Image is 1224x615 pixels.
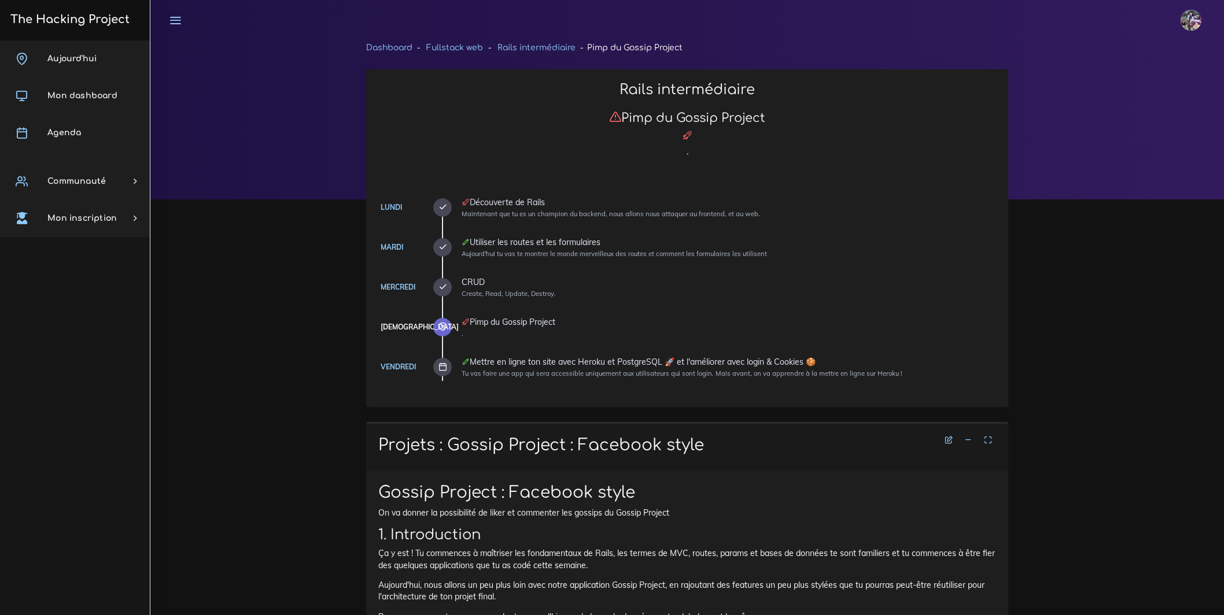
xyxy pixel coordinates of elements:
span: Communauté [47,177,106,186]
h3: The Hacking Project [7,13,130,26]
h3: Pimp du Gossip Project [378,110,996,125]
small: Maintenant que tu es un champion du backend, nous allons nous attaquer au frontend, et au web. [462,210,760,218]
small: Tu vas faire une app qui sera accessible uniquement aux utilisateurs qui sont login. Mais avant, ... [462,369,902,377]
div: Mettre en ligne ton site avec Heroku et PostgreSQL 🚀 et l'améliorer avec login & Cookies 🍪 [462,358,996,366]
div: [DEMOGRAPHIC_DATA] [381,321,459,334]
a: Lundi [381,203,402,212]
a: Mardi [381,243,403,251]
p: Ça y est ! Tu commences à maîtriser les fondamentaux de Rails, les termes de MVC, routes, params ... [378,547,996,571]
a: Mercredi [381,283,415,291]
a: Rails intermédiaire [497,43,576,52]
div: Pimp du Gossip Project [462,318,996,326]
a: Vendredi [381,362,416,371]
li: Pimp du Gossip Project [576,40,683,55]
div: Découverte de Rails [462,198,996,206]
a: Fullstack web [426,43,483,52]
small: . [462,329,463,338]
div: CRUD [462,278,996,286]
span: Aujourd'hui [47,54,97,63]
span: Mon dashboard [47,91,117,100]
h2: 1. Introduction [378,527,996,543]
img: eg54bupqcshyolnhdacp.jpg [1181,10,1201,31]
span: Mon inscription [47,214,117,223]
small: Create, Read, Update, Destroy. [462,290,556,298]
p: On va donner la possibilité de liker et commenter les gossips du Gossip Project [378,507,996,518]
h1: Projets : Gossip Project : Facebook style [378,436,996,455]
div: Utiliser les routes et les formulaires [462,238,996,246]
h5: . [378,146,996,157]
p: Aujourd'hui, nous allons un peu plus loin avec notre application Gossip Project, en rajoutant des... [378,579,996,603]
h1: Gossip Project : Facebook style [378,483,996,503]
small: Aujourd'hui tu vas te montrer le monde merveilleux des routes et comment les formulaires les util... [462,250,767,258]
h2: Rails intermédiaire [378,81,996,98]
span: Agenda [47,128,81,137]
a: Dashboard [366,43,412,52]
